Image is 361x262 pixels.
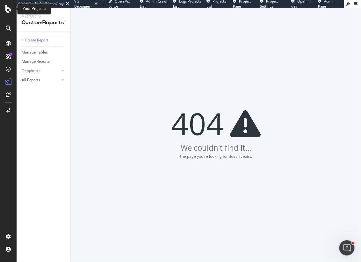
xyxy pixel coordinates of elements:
iframe: Intercom live chat [339,240,355,256]
div: Reports [22,13,65,19]
a: Manage Reports [22,58,66,65]
div: 404 [171,107,261,139]
a: + Create Report [22,37,66,44]
a: Manage Tables [22,49,66,56]
div: Manage Reports [22,58,50,65]
div: CustomReports [22,19,65,26]
div: We couldn't find it... [181,142,251,153]
div: ReadOnly: [47,1,65,6]
div: Your Projects [23,6,46,11]
a: Templates [22,68,60,74]
div: Templates [22,68,40,74]
div: The page you're looking for doesn't exist. [180,154,252,159]
a: All Reports [22,77,60,84]
div: + Create Report [22,37,48,44]
div: All Reports [22,77,40,84]
div: Manage Tables [22,49,48,56]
